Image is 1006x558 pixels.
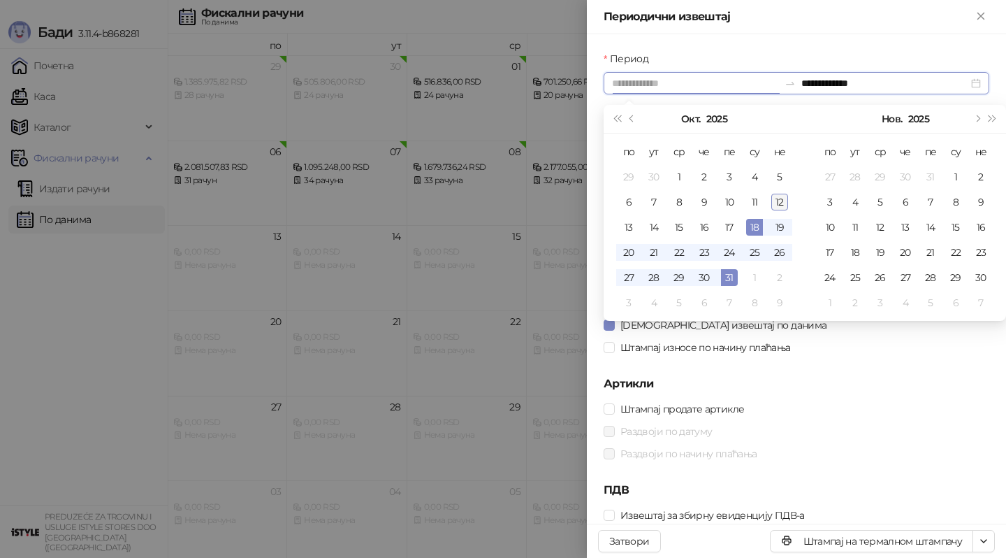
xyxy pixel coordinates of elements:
div: 25 [847,269,863,286]
div: 15 [947,219,964,236]
div: 2 [696,169,713,185]
td: 2025-11-18 [843,240,868,265]
div: 23 [696,244,713,261]
h5: Артикли [604,375,989,392]
td: 2025-10-24 [717,240,742,265]
div: 26 [872,269,889,286]
td: 2025-11-27 [893,265,918,290]
td: 2025-10-20 [616,240,641,265]
td: 2025-10-12 [767,189,792,215]
div: 29 [620,169,637,185]
div: 29 [671,269,687,286]
div: 29 [872,169,889,185]
div: 24 [721,244,738,261]
td: 2025-10-19 [767,215,792,240]
td: 2025-11-26 [868,265,893,290]
td: 2025-11-30 [968,265,993,290]
div: 16 [696,219,713,236]
div: 3 [721,169,738,185]
div: 30 [897,169,914,185]
td: 2025-11-13 [893,215,918,240]
div: 2 [847,294,863,311]
td: 2025-10-29 [868,164,893,189]
td: 2025-10-31 [918,164,943,189]
td: 2025-11-09 [767,290,792,315]
td: 2025-11-01 [943,164,968,189]
td: 2025-09-29 [616,164,641,189]
div: 2 [771,269,788,286]
div: 7 [922,194,939,210]
td: 2025-11-20 [893,240,918,265]
td: 2025-12-03 [868,290,893,315]
div: 3 [822,194,838,210]
td: 2025-11-16 [968,215,993,240]
button: Претходна година (Control + left) [609,105,625,133]
td: 2025-10-02 [692,164,717,189]
div: 2 [972,169,989,185]
div: 17 [822,244,838,261]
button: Затвори [598,530,661,552]
td: 2025-11-29 [943,265,968,290]
td: 2025-10-06 [616,189,641,215]
td: 2025-11-08 [943,189,968,215]
td: 2025-11-07 [918,189,943,215]
button: Следећа година (Control + right) [985,105,1000,133]
td: 2025-11-21 [918,240,943,265]
th: по [817,139,843,164]
div: 13 [620,219,637,236]
td: 2025-10-09 [692,189,717,215]
div: 3 [620,294,637,311]
td: 2025-10-22 [666,240,692,265]
div: 5 [671,294,687,311]
div: 11 [847,219,863,236]
td: 2025-10-31 [717,265,742,290]
div: 16 [972,219,989,236]
td: 2025-10-10 [717,189,742,215]
th: пе [717,139,742,164]
td: 2025-10-28 [641,265,666,290]
td: 2025-11-07 [717,290,742,315]
th: не [968,139,993,164]
div: 1 [822,294,838,311]
td: 2025-11-19 [868,240,893,265]
div: 5 [771,169,788,185]
button: Изабери годину [908,105,929,133]
td: 2025-11-01 [742,265,767,290]
td: 2025-10-07 [641,189,666,215]
td: 2025-10-28 [843,164,868,189]
div: 22 [671,244,687,261]
div: 1 [947,169,964,185]
div: 4 [897,294,914,311]
th: ср [868,139,893,164]
td: 2025-10-05 [767,164,792,189]
div: 12 [771,194,788,210]
td: 2025-10-30 [893,164,918,189]
div: 4 [746,169,763,185]
div: 3 [872,294,889,311]
span: [DEMOGRAPHIC_DATA] извештај по данима [615,317,832,333]
td: 2025-11-08 [742,290,767,315]
div: 25 [746,244,763,261]
td: 2025-10-25 [742,240,767,265]
td: 2025-10-01 [666,164,692,189]
div: 26 [771,244,788,261]
td: 2025-11-05 [868,189,893,215]
td: 2025-10-27 [616,265,641,290]
td: 2025-11-06 [692,290,717,315]
td: 2025-11-11 [843,215,868,240]
span: Раздвоји по датуму [615,424,717,439]
div: 30 [646,169,662,185]
td: 2025-11-09 [968,189,993,215]
button: Следећи месец (PageDown) [969,105,984,133]
th: пе [918,139,943,164]
span: to [785,78,796,89]
div: 20 [897,244,914,261]
div: 9 [771,294,788,311]
div: 1 [671,169,687,185]
td: 2025-11-02 [767,265,792,290]
td: 2025-10-16 [692,215,717,240]
div: 4 [646,294,662,311]
div: 5 [872,194,889,210]
td: 2025-11-10 [817,215,843,240]
div: 17 [721,219,738,236]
